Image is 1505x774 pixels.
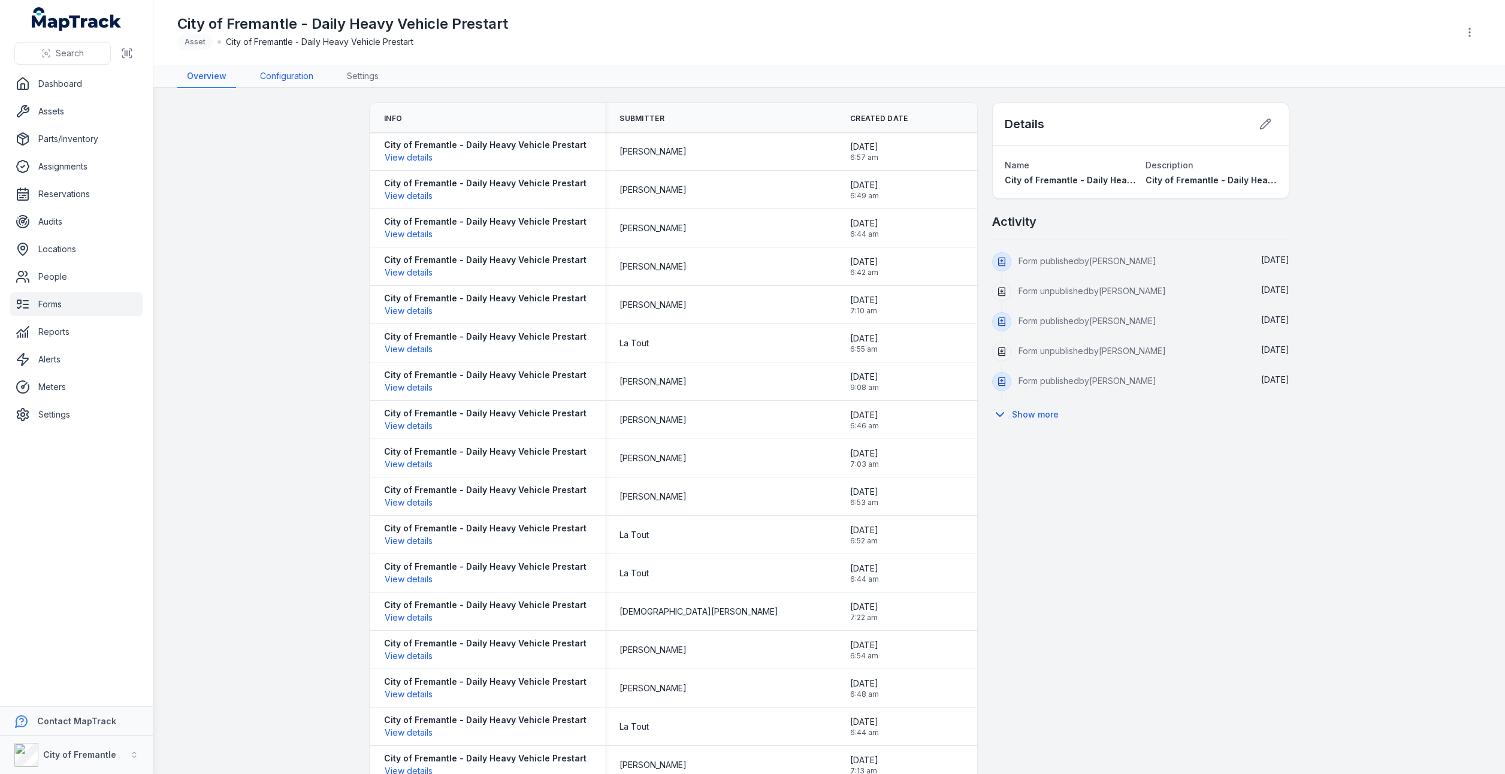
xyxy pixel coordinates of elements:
span: [DATE] [850,563,879,575]
time: 15/10/2025, 6:42:59 am [850,256,878,277]
time: 09/10/2025, 6:54:40 am [850,639,878,661]
strong: City of Fremantle - Daily Heavy Vehicle Prestart [384,561,587,573]
button: View details [384,726,433,739]
span: Info [384,114,402,123]
span: [PERSON_NAME] [619,452,687,464]
span: 6:57 am [850,153,878,162]
button: View details [384,304,433,318]
span: [DATE] [850,294,878,306]
span: [DEMOGRAPHIC_DATA][PERSON_NAME] [619,606,778,618]
time: 15/10/2025, 6:44:10 am [850,217,879,239]
span: [PERSON_NAME] [619,491,687,503]
span: [DATE] [850,601,878,613]
span: [PERSON_NAME] [619,299,687,311]
time: 10/10/2025, 7:03:46 am [850,448,879,469]
strong: City of Fremantle - Daily Heavy Vehicle Prestart [384,369,587,381]
a: Meters [10,375,143,399]
span: Description [1146,160,1193,170]
span: Submitter [619,114,664,123]
a: Assignments [10,155,143,179]
span: [PERSON_NAME] [619,644,687,656]
span: [DATE] [850,754,878,766]
h2: Activity [992,213,1036,230]
span: [PERSON_NAME] [619,682,687,694]
strong: City of Fremantle - Daily Heavy Vehicle Prestart [384,407,587,419]
span: Form unpublished by [PERSON_NAME] [1019,286,1166,296]
span: [DATE] [850,639,878,651]
span: 6:44 am [850,728,879,737]
span: 6:44 am [850,229,879,239]
a: Settings [337,65,388,88]
span: Form published by [PERSON_NAME] [1019,316,1156,326]
strong: City of Fremantle - Daily Heavy Vehicle Prestart [384,752,587,764]
time: 09/10/2025, 6:48:56 am [850,678,879,699]
time: 03/10/2025, 2:41:56 pm [1261,315,1289,325]
button: View details [384,573,433,586]
button: View details [384,458,433,471]
button: Search [14,42,111,65]
time: 10/10/2025, 6:44:24 am [850,563,879,584]
span: [DATE] [850,678,879,690]
span: 6:42 am [850,268,878,277]
button: View details [384,611,433,624]
span: 7:10 am [850,306,878,316]
time: 15/10/2025, 1:08:21 pm [1261,285,1289,295]
time: 15/10/2025, 1:13:31 pm [1261,255,1289,265]
button: View details [384,151,433,164]
span: 7:03 am [850,459,879,469]
button: View details [384,228,433,241]
button: View details [384,496,433,509]
a: Dashboard [10,72,143,96]
strong: City of Fremantle - Daily Heavy Vehicle Prestart [384,139,587,151]
span: 6:49 am [850,191,879,201]
span: 6:54 am [850,651,878,661]
span: 6:48 am [850,690,879,699]
span: Form published by [PERSON_NAME] [1019,256,1156,266]
span: [DATE] [850,448,879,459]
button: Show more [992,402,1066,427]
span: 6:52 am [850,536,878,546]
strong: City of Fremantle - Daily Heavy Vehicle Prestart [384,676,587,688]
span: [PERSON_NAME] [619,146,687,158]
strong: City of Fremantle [43,749,116,760]
span: 6:46 am [850,421,879,431]
strong: City of Fremantle - Daily Heavy Vehicle Prestart [384,484,587,496]
span: 6:44 am [850,575,879,584]
span: Form published by [PERSON_NAME] [1019,376,1156,386]
span: [DATE] [850,371,879,383]
time: 10/10/2025, 6:52:18 am [850,524,878,546]
h2: Details [1005,116,1044,132]
span: City of Fremantle - Daily Heavy Vehicle Prestart [1005,175,1207,185]
strong: City of Fremantle - Daily Heavy Vehicle Prestart [384,292,587,304]
span: [PERSON_NAME] [619,376,687,388]
span: [DATE] [850,256,878,268]
time: 13/10/2025, 9:08:37 am [850,371,879,392]
a: MapTrack [32,7,122,31]
span: [DATE] [850,179,879,191]
a: Reservations [10,182,143,206]
span: Search [56,47,84,59]
a: Alerts [10,347,143,371]
a: Locations [10,237,143,261]
span: [PERSON_NAME] [619,261,687,273]
a: Configuration [250,65,323,88]
strong: City of Fremantle - Daily Heavy Vehicle Prestart [384,254,587,266]
strong: City of Fremantle - Daily Heavy Vehicle Prestart [384,216,587,228]
div: Asset [177,34,213,50]
span: 9:08 am [850,383,879,392]
span: 6:53 am [850,498,878,507]
span: Name [1005,160,1029,170]
span: [PERSON_NAME] [619,414,687,426]
strong: City of Fremantle - Daily Heavy Vehicle Prestart [384,522,587,534]
button: View details [384,688,433,701]
a: Reports [10,320,143,344]
span: [PERSON_NAME] [619,759,687,771]
span: [DATE] [850,716,879,728]
h1: City of Fremantle - Daily Heavy Vehicle Prestart [177,14,508,34]
time: 23/09/2025, 4:47:22 pm [1261,374,1289,385]
strong: Contact MapTrack [37,716,116,726]
span: [DATE] [850,409,879,421]
span: City of Fremantle - Daily Heavy Vehicle Prestart [1146,175,1348,185]
a: Settings [10,403,143,427]
time: 13/10/2025, 6:46:50 am [850,409,879,431]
